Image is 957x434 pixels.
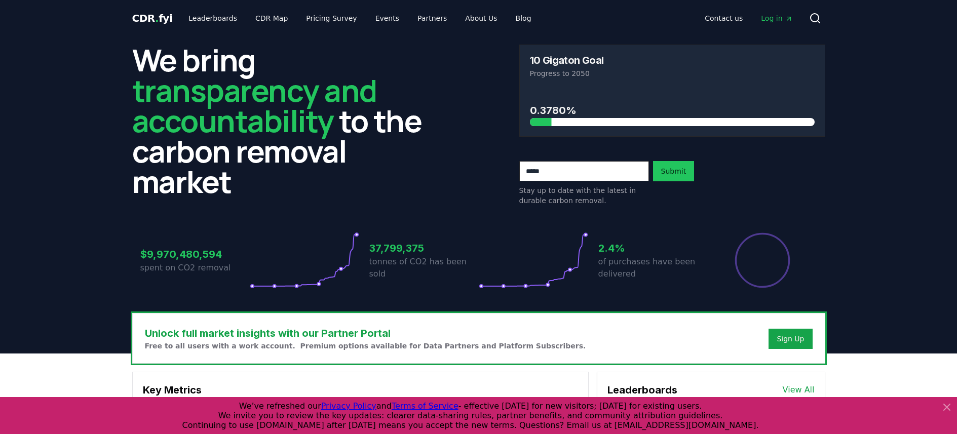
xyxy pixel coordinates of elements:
h3: Leaderboards [607,382,677,398]
h3: Unlock full market insights with our Partner Portal [145,326,586,341]
h3: 2.4% [598,241,708,256]
p: tonnes of CO2 has been sold [369,256,479,280]
h3: 10 Gigaton Goal [530,55,604,65]
p: Stay up to date with the latest in durable carbon removal. [519,185,649,206]
span: transparency and accountability [132,69,377,141]
a: Partners [409,9,455,27]
a: Events [367,9,407,27]
a: CDR.fyi [132,11,173,25]
a: Pricing Survey [298,9,365,27]
a: About Us [457,9,505,27]
p: of purchases have been delivered [598,256,708,280]
nav: Main [180,9,539,27]
p: Progress to 2050 [530,68,815,78]
a: Blog [508,9,540,27]
button: Sign Up [769,329,812,349]
div: Percentage of sales delivered [734,232,791,289]
a: Sign Up [777,334,804,344]
h2: We bring to the carbon removal market [132,45,438,196]
span: CDR fyi [132,12,173,24]
a: Contact us [697,9,751,27]
a: CDR Map [247,9,296,27]
button: Submit [653,161,695,181]
h3: 0.3780% [530,103,815,118]
nav: Main [697,9,800,27]
span: Log in [761,13,792,23]
span: . [155,12,159,24]
p: spent on CO2 removal [140,262,250,274]
h3: 37,799,375 [369,241,479,256]
a: Leaderboards [180,9,245,27]
h3: $9,970,480,594 [140,247,250,262]
p: Free to all users with a work account. Premium options available for Data Partners and Platform S... [145,341,586,351]
h3: Key Metrics [143,382,578,398]
a: Log in [753,9,800,27]
a: View All [783,384,815,396]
